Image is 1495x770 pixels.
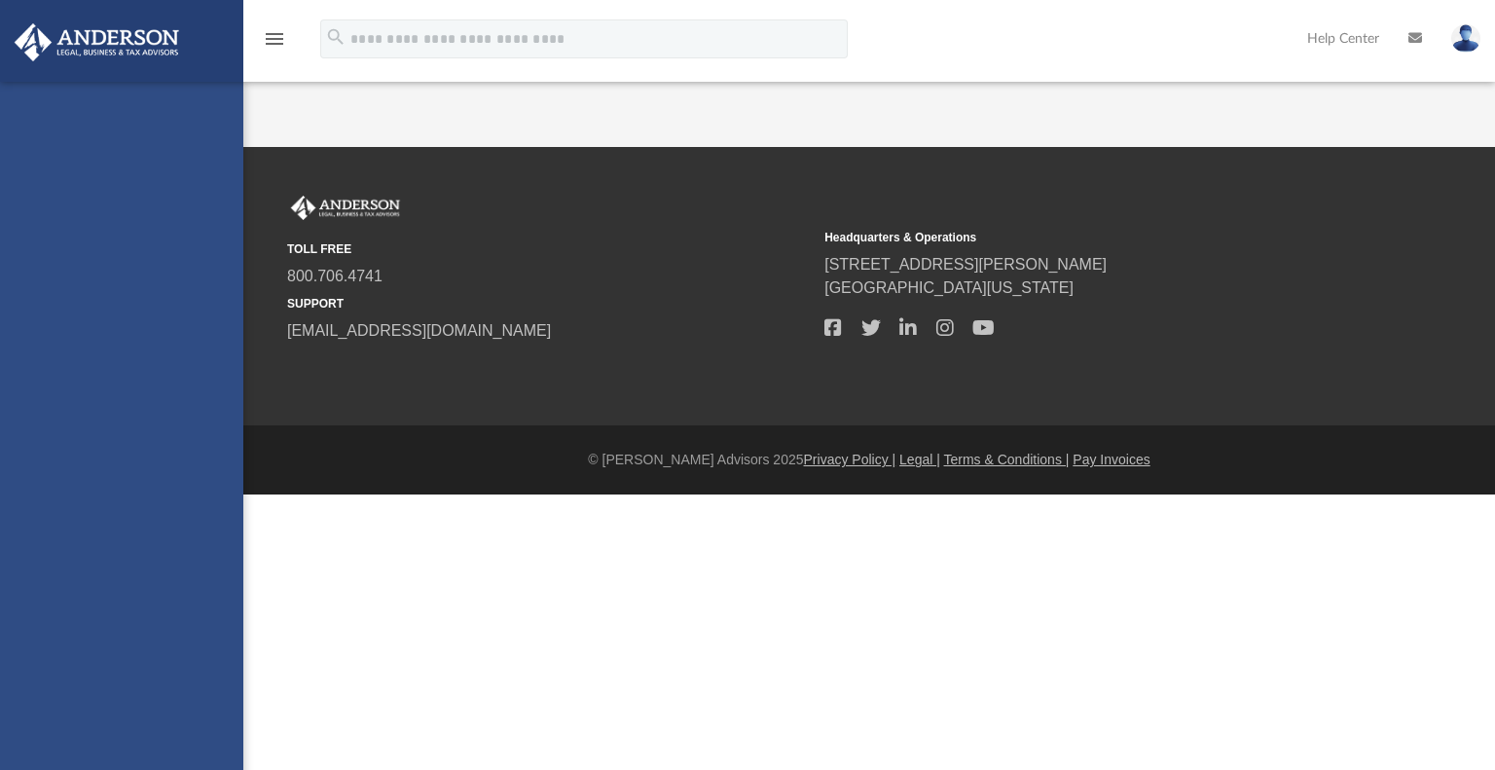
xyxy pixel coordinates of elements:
a: menu [263,37,286,51]
i: menu [263,27,286,51]
a: Pay Invoices [1073,452,1149,467]
small: TOLL FREE [287,240,811,258]
img: User Pic [1451,24,1480,53]
i: search [325,26,346,48]
a: [GEOGRAPHIC_DATA][US_STATE] [824,279,1074,296]
a: Terms & Conditions | [944,452,1070,467]
div: © [PERSON_NAME] Advisors 2025 [243,450,1495,470]
a: [EMAIL_ADDRESS][DOMAIN_NAME] [287,322,551,339]
a: Legal | [899,452,940,467]
a: Privacy Policy | [804,452,896,467]
a: [STREET_ADDRESS][PERSON_NAME] [824,256,1107,273]
small: SUPPORT [287,295,811,312]
img: Anderson Advisors Platinum Portal [9,23,185,61]
img: Anderson Advisors Platinum Portal [287,196,404,221]
small: Headquarters & Operations [824,229,1348,246]
a: 800.706.4741 [287,268,383,284]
